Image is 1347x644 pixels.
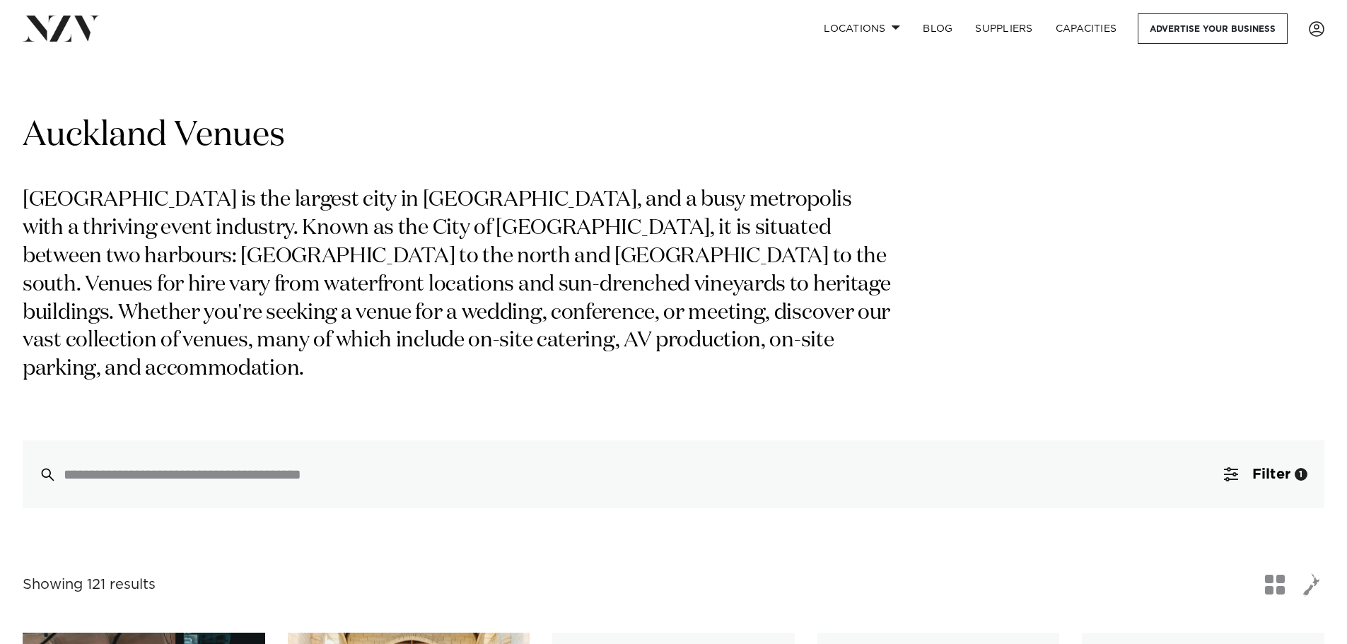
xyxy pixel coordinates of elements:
[1252,467,1290,481] span: Filter
[23,114,1324,158] h1: Auckland Venues
[23,187,897,384] p: [GEOGRAPHIC_DATA] is the largest city in [GEOGRAPHIC_DATA], and a busy metropolis with a thriving...
[1295,468,1307,481] div: 1
[964,13,1044,44] a: SUPPLIERS
[1138,13,1288,44] a: Advertise your business
[23,574,156,596] div: Showing 121 results
[1207,440,1324,508] button: Filter1
[1044,13,1129,44] a: Capacities
[23,16,100,41] img: nzv-logo.png
[911,13,964,44] a: BLOG
[812,13,911,44] a: Locations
